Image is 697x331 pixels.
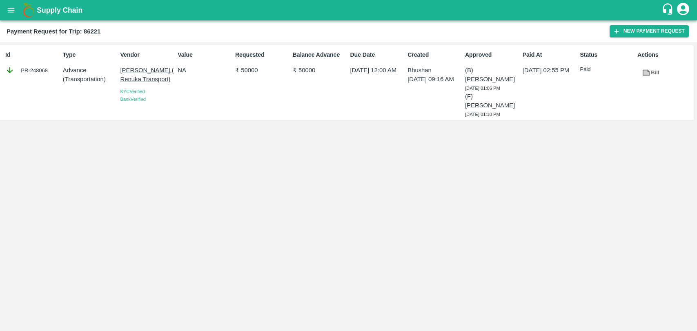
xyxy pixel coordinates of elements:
div: account of current user [676,2,690,19]
b: Payment Request for Trip: 86221 [7,28,100,35]
span: [DATE] 01:10 PM [465,112,500,117]
button: New Payment Request [610,25,689,37]
p: Id [5,51,60,59]
b: Supply Chain [37,6,82,14]
span: KYC Verified [120,89,145,94]
p: NA [178,66,232,75]
div: customer-support [661,3,676,18]
span: [DATE] 01:06 PM [465,86,500,91]
p: ₹ 50000 [235,66,289,75]
p: Type [63,51,117,59]
p: Value [178,51,232,59]
p: ₹ 50000 [293,66,347,75]
p: Requested [235,51,289,59]
p: Vendor [120,51,175,59]
p: Actions [637,51,692,59]
a: Bill [637,66,664,80]
p: Paid [580,66,635,73]
p: [DATE] 12:00 AM [350,66,405,75]
div: PR-248068 [5,66,60,75]
p: [DATE] 09:16 AM [408,75,462,84]
p: Bhushan [408,66,462,75]
p: Due Date [350,51,405,59]
p: ( Transportation ) [63,75,117,84]
p: Paid At [523,51,577,59]
p: Advance [63,66,117,75]
span: Bank Verified [120,97,146,102]
p: Status [580,51,635,59]
p: [PERSON_NAME] ( Renuka Transport) [120,66,175,84]
p: (B) [PERSON_NAME] [465,66,519,84]
p: Created [408,51,462,59]
button: open drawer [2,1,20,20]
img: logo [20,2,37,18]
a: Supply Chain [37,4,661,16]
p: Approved [465,51,519,59]
p: [DATE] 02:55 PM [523,66,577,75]
p: (F) [PERSON_NAME] [465,92,519,110]
p: Balance Advance [293,51,347,59]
